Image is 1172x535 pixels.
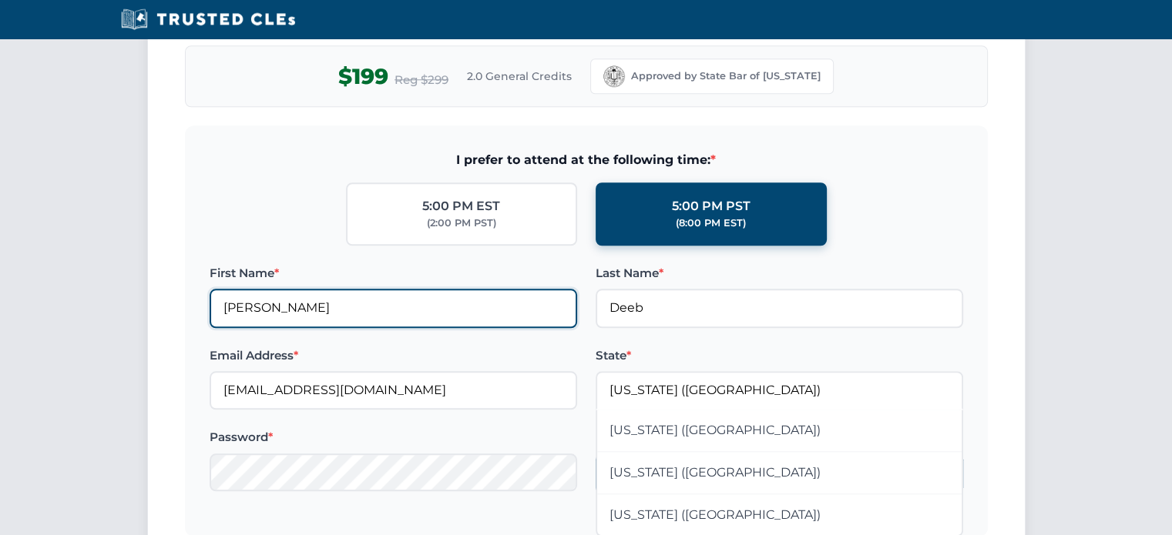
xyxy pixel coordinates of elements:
[676,216,746,231] div: (8:00 PM EST)
[210,428,577,446] label: Password
[597,452,962,494] div: [US_STATE] ([GEOGRAPHIC_DATA])
[210,150,963,170] span: I prefer to attend at the following time:
[467,68,572,85] span: 2.0 General Credits
[596,346,963,365] label: State
[596,264,963,283] label: Last Name
[338,59,388,94] span: $199
[603,65,625,87] img: California Bar
[422,196,500,216] div: 5:00 PM EST
[597,410,962,452] div: [US_STATE] ([GEOGRAPHIC_DATA])
[596,289,963,327] input: Enter your last name
[631,69,821,84] span: Approved by State Bar of [US_STATE]
[210,264,577,283] label: First Name
[672,196,751,216] div: 5:00 PM PST
[116,8,301,31] img: Trusted CLEs
[210,371,577,410] input: Enter your email
[210,346,577,365] label: Email Address
[596,371,963,410] input: California (CA)
[427,216,496,231] div: (2:00 PM PST)
[210,289,577,327] input: Enter your first name
[395,71,448,89] span: Reg $299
